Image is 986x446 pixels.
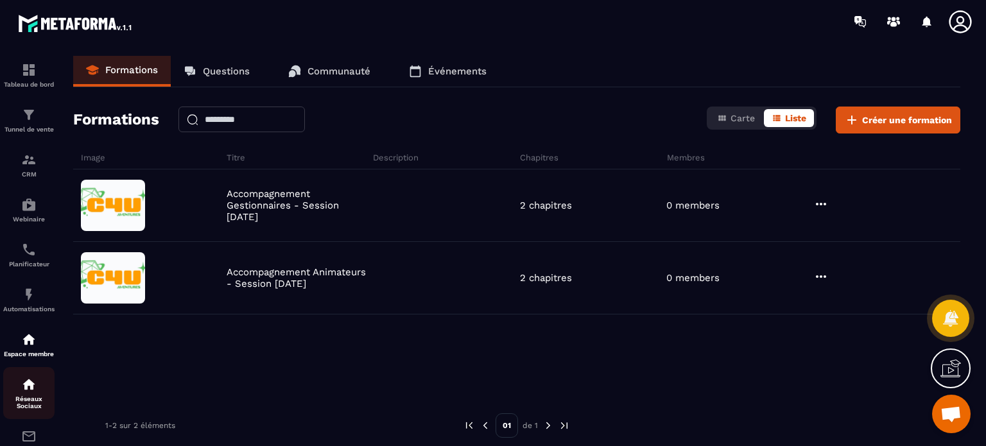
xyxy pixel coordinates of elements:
[3,305,55,313] p: Automatisations
[520,200,572,211] p: 2 chapitres
[428,65,487,77] p: Événements
[3,277,55,322] a: automationsautomationsAutomatisations
[105,421,175,430] p: 1-2 sur 2 éléments
[3,142,55,187] a: formationformationCRM
[3,81,55,88] p: Tableau de bord
[785,113,806,123] span: Liste
[18,12,134,35] img: logo
[81,252,145,304] img: formation-background
[3,53,55,98] a: formationformationTableau de bord
[21,152,37,167] img: formation
[21,377,37,392] img: social-network
[523,420,538,431] p: de 1
[3,98,55,142] a: formationformationTunnel de vente
[396,56,499,87] a: Événements
[764,109,814,127] button: Liste
[542,420,554,431] img: next
[21,287,37,302] img: automations
[3,322,55,367] a: automationsautomationsEspace membre
[171,56,263,87] a: Questions
[558,420,570,431] img: next
[3,232,55,277] a: schedulerschedulerPlanificateur
[373,153,517,162] h6: Description
[932,395,971,433] a: Ouvrir le chat
[836,107,960,133] button: Créer une formation
[21,242,37,257] img: scheduler
[21,429,37,444] img: email
[227,153,370,162] h6: Titre
[227,266,367,289] p: Accompagnement Animateurs - Session [DATE]
[81,153,223,162] h6: Image
[3,395,55,409] p: Réseaux Sociaux
[203,65,250,77] p: Questions
[3,216,55,223] p: Webinaire
[21,107,37,123] img: formation
[3,350,55,357] p: Espace membre
[307,65,370,77] p: Communauté
[3,126,55,133] p: Tunnel de vente
[3,187,55,232] a: automationsautomationsWebinaire
[81,180,145,231] img: formation-background
[709,109,763,127] button: Carte
[275,56,383,87] a: Communauté
[21,62,37,78] img: formation
[3,171,55,178] p: CRM
[463,420,475,431] img: prev
[227,188,367,223] p: Accompagnement Gestionnaires - Session [DATE]
[862,114,952,126] span: Créer une formation
[496,413,518,438] p: 01
[666,272,720,284] p: 0 members
[520,153,664,162] h6: Chapitres
[731,113,755,123] span: Carte
[666,200,720,211] p: 0 members
[3,367,55,419] a: social-networksocial-networkRéseaux Sociaux
[667,153,811,162] h6: Membres
[73,56,171,87] a: Formations
[480,420,491,431] img: prev
[21,197,37,212] img: automations
[105,64,158,76] p: Formations
[73,107,159,133] h2: Formations
[3,261,55,268] p: Planificateur
[520,272,572,284] p: 2 chapitres
[21,332,37,347] img: automations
